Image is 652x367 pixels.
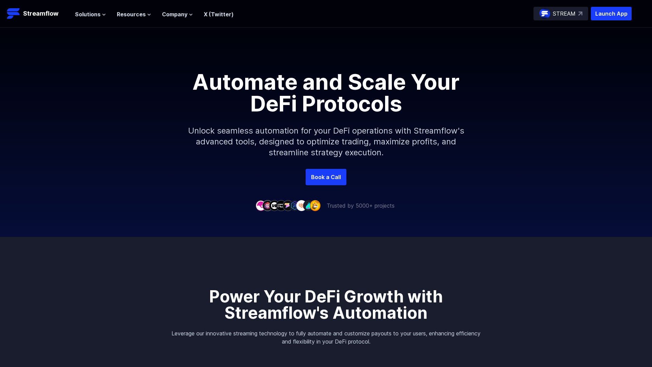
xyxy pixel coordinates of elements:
p: STREAM [553,10,576,18]
button: Solutions [75,10,106,18]
img: company-3 [269,200,280,211]
img: company-2 [262,200,273,211]
img: company-8 [303,200,314,211]
h1: Automate and Scale Your DeFi Protocols [173,71,479,115]
span: Company [162,10,187,18]
button: Company [162,10,193,18]
img: Streamflow Logo [7,7,20,20]
a: Book a Call [306,169,346,185]
button: Launch App [591,7,632,20]
img: company-7 [296,200,307,211]
span: Solutions [75,10,101,18]
a: STREAM [533,7,588,20]
p: Leverage our innovative streaming technology to fully automate and customize payouts to your user... [168,329,484,346]
img: company-6 [289,200,300,211]
img: company-4 [276,200,287,211]
p: Streamflow [23,9,58,18]
p: Power Your DeFi Growth with Streamflow's Automation [168,289,484,321]
img: company-5 [283,200,293,211]
img: streamflow-logo-circle.png [539,8,550,19]
p: Trusted by 5000+ projects [327,202,395,210]
button: Resources [117,10,151,18]
a: Streamflow [7,7,68,20]
img: company-9 [310,200,321,211]
img: company-1 [255,200,266,211]
img: top-right-arrow.svg [578,12,582,16]
span: Resources [117,10,146,18]
a: X (Twitter) [204,11,234,18]
p: Unlock seamless automation for your DeFi operations with Streamflow's advanced tools, designed to... [180,115,472,169]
